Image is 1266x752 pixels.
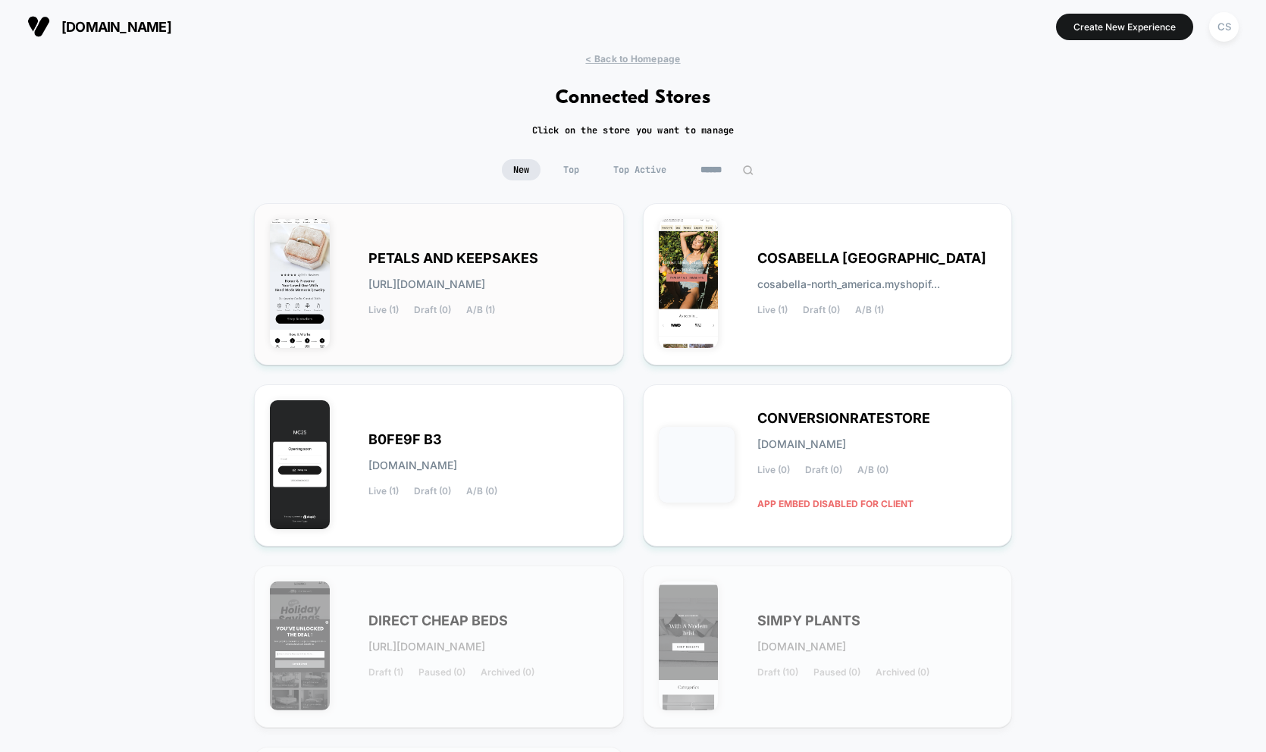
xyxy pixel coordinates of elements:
span: PETALS AND KEEPSAKES [368,253,538,264]
span: [DOMAIN_NAME] [757,439,846,450]
span: cosabella-north_america.myshopif... [757,279,940,290]
span: A/B (1) [466,305,495,315]
span: [URL][DOMAIN_NAME] [368,279,485,290]
span: Live (1) [368,486,399,497]
span: A/B (0) [857,465,888,475]
img: DIRECT_CHEAP_BEDS [270,581,330,710]
span: < Back to Homepage [585,53,680,64]
img: B0FE9F_B3 [270,400,330,529]
span: Draft (0) [414,486,451,497]
span: Draft (0) [805,465,842,475]
button: CS [1205,11,1243,42]
span: Live (1) [757,305,788,315]
span: [DOMAIN_NAME] [757,641,846,652]
span: Archived (0) [481,667,534,678]
span: SIMPY PLANTS [757,616,860,626]
span: Draft (1) [368,667,403,678]
span: Paused (0) [418,667,465,678]
img: PETALS_AND_KEEPSAKES [270,219,330,348]
button: Create New Experience [1056,14,1193,40]
img: Visually logo [27,15,50,38]
span: A/B (0) [466,486,497,497]
span: A/B (1) [855,305,884,315]
span: B0FE9F B3 [368,434,442,445]
span: Live (1) [368,305,399,315]
img: COSABELLA_NORTH_AMERICA [659,219,719,348]
span: [DOMAIN_NAME] [368,460,457,471]
span: Live (0) [757,465,790,475]
span: Archived (0) [876,667,929,678]
span: Paused (0) [813,667,860,678]
span: Top [552,159,591,180]
span: APP EMBED DISABLED FOR CLIENT [757,490,913,517]
h1: Connected Stores [556,87,711,109]
span: COSABELLA [GEOGRAPHIC_DATA] [757,253,986,264]
span: Draft (10) [757,667,798,678]
h2: Click on the store you want to manage [532,124,735,136]
span: Top Active [602,159,678,180]
img: edit [742,164,754,176]
div: CS [1209,12,1239,42]
span: [DOMAIN_NAME] [61,19,171,35]
button: [DOMAIN_NAME] [23,14,176,39]
img: CONVERSIONRATESTORE [659,427,735,503]
span: New [502,159,541,180]
span: [URL][DOMAIN_NAME] [368,641,485,652]
span: Draft (0) [803,305,840,315]
span: DIRECT CHEAP BEDS [368,616,508,626]
img: SIMPY_PLANTS [659,581,719,710]
span: CONVERSIONRATESTORE [757,413,930,424]
span: Draft (0) [414,305,451,315]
